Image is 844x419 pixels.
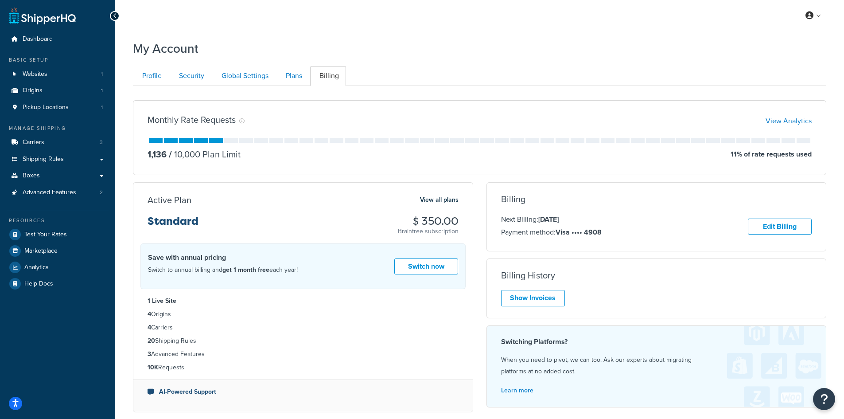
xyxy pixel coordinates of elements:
[501,270,555,280] h3: Billing History
[148,323,459,333] li: Carriers
[7,243,109,259] a: Marketplace
[148,387,459,397] li: AI-Powered Support
[148,349,459,359] li: Advanced Features
[501,290,565,306] a: Show Invoices
[24,231,67,239] span: Test Your Rates
[501,227,602,238] p: Payment method:
[398,227,459,236] p: Braintree subscription
[133,66,169,86] a: Profile
[23,87,43,94] span: Origins
[7,259,109,275] a: Analytics
[501,386,533,395] a: Learn more
[501,354,812,377] p: When you need to pivot, we can too. Ask our experts about migrating platforms at no added cost.
[148,363,459,372] li: Requests
[398,215,459,227] h3: $ 350.00
[23,35,53,43] span: Dashboard
[9,7,76,24] a: ShipperHQ Home
[23,139,44,146] span: Carriers
[7,82,109,99] a: Origins 1
[148,215,198,234] h3: Standard
[7,31,109,47] a: Dashboard
[556,227,602,237] strong: Visa •••• 4908
[148,363,158,372] strong: 10K
[7,134,109,151] li: Carriers
[7,168,109,184] a: Boxes
[501,337,812,347] h4: Switching Platforms?
[7,82,109,99] li: Origins
[148,323,151,332] strong: 4
[169,148,172,161] span: /
[101,70,103,78] span: 1
[538,214,559,224] strong: [DATE]
[7,66,109,82] li: Websites
[24,280,53,288] span: Help Docs
[100,139,103,146] span: 3
[766,116,812,126] a: View Analytics
[7,134,109,151] a: Carriers 3
[148,195,191,205] h3: Active Plan
[7,99,109,116] a: Pickup Locations 1
[212,66,276,86] a: Global Settings
[148,349,151,359] strong: 3
[148,296,176,305] strong: 1 Live Site
[394,258,458,275] a: Switch now
[420,194,459,206] a: View all plans
[7,99,109,116] li: Pickup Locations
[7,56,109,64] div: Basic Setup
[148,148,167,161] p: 1,136
[148,252,298,263] h4: Save with annual pricing
[7,184,109,201] a: Advanced Features 2
[24,264,49,271] span: Analytics
[24,247,58,255] span: Marketplace
[731,148,812,161] p: 11 % of rate requests used
[276,66,309,86] a: Plans
[501,214,602,225] p: Next Billing:
[170,66,211,86] a: Security
[222,265,269,274] strong: get 1 month free
[7,276,109,292] a: Help Docs
[310,66,346,86] a: Billing
[7,184,109,201] li: Advanced Features
[23,172,40,180] span: Boxes
[148,336,459,346] li: Shipping Rules
[100,189,103,196] span: 2
[101,104,103,111] span: 1
[148,336,155,345] strong: 20
[23,104,69,111] span: Pickup Locations
[813,388,835,410] button: Open Resource Center
[501,194,525,204] h3: Billing
[748,219,812,235] a: Edit Billing
[148,264,298,276] p: Switch to annual billing and each year!
[23,189,76,196] span: Advanced Features
[7,151,109,168] a: Shipping Rules
[7,66,109,82] a: Websites 1
[7,227,109,243] a: Test Your Rates
[148,309,151,319] strong: 4
[7,125,109,132] div: Manage Shipping
[23,70,47,78] span: Websites
[23,156,64,163] span: Shipping Rules
[167,148,241,161] p: 10,000 Plan Limit
[101,87,103,94] span: 1
[148,309,459,319] li: Origins
[7,217,109,224] div: Resources
[133,40,198,57] h1: My Account
[148,115,236,125] h3: Monthly Rate Requests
